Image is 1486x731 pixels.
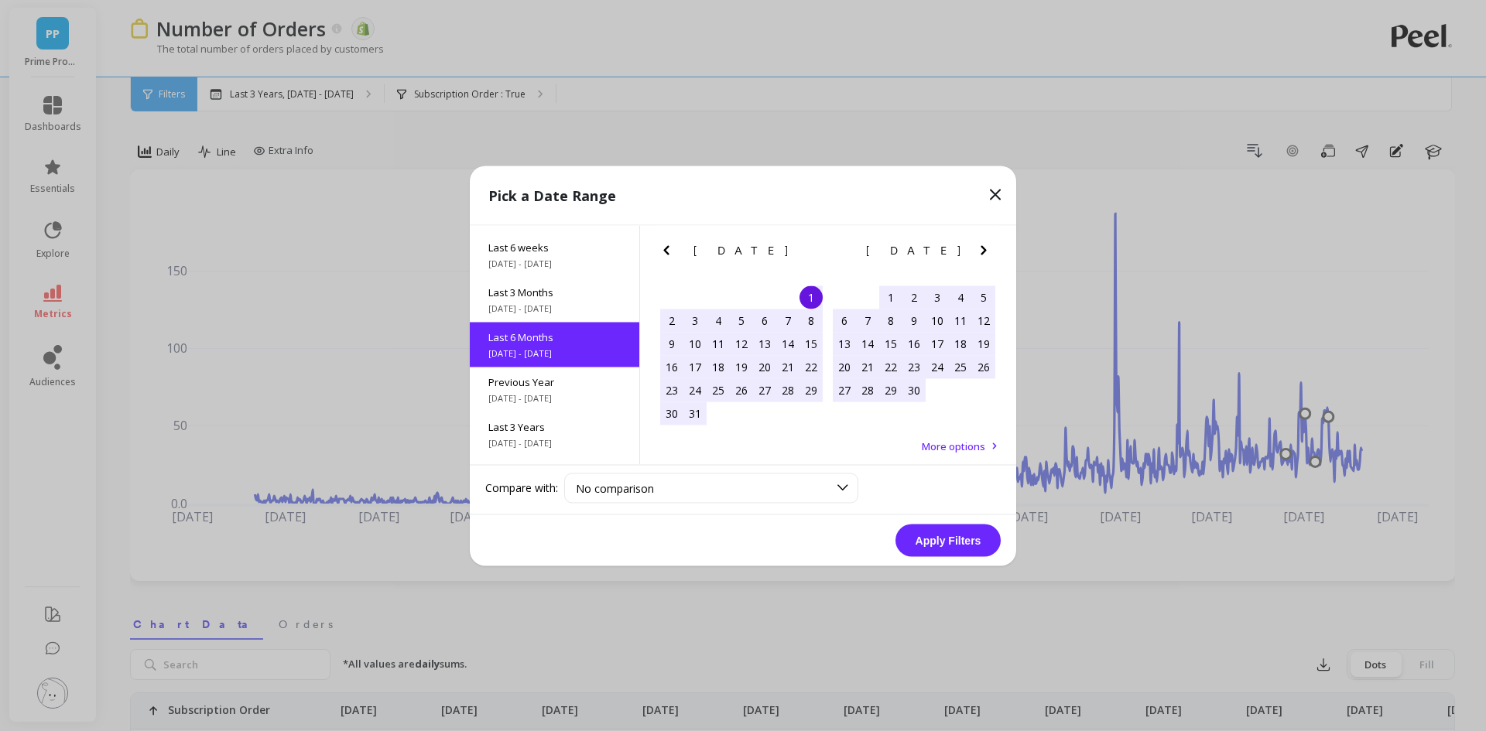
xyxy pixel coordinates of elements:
[902,309,926,332] div: Choose Wednesday, April 9th, 2025
[972,309,995,332] div: Choose Saturday, April 12th, 2025
[833,355,856,378] div: Choose Sunday, April 20th, 2025
[730,332,753,355] div: Choose Wednesday, March 12th, 2025
[657,241,682,265] button: Previous Month
[660,378,683,401] div: Choose Sunday, March 23rd, 2025
[972,332,995,355] div: Choose Saturday, April 19th, 2025
[753,309,776,332] div: Choose Thursday, March 6th, 2025
[879,355,902,378] div: Choose Tuesday, April 22nd, 2025
[730,355,753,378] div: Choose Wednesday, March 19th, 2025
[683,309,707,332] div: Choose Monday, March 3rd, 2025
[693,244,790,256] span: [DATE]
[753,378,776,401] div: Choose Thursday, March 27th, 2025
[753,332,776,355] div: Choose Thursday, March 13th, 2025
[830,241,854,265] button: Previous Month
[902,378,926,401] div: Choose Wednesday, April 30th, 2025
[485,480,558,496] label: Compare with:
[776,355,799,378] div: Choose Friday, March 21st, 2025
[660,285,823,425] div: month 2025-03
[902,355,926,378] div: Choose Wednesday, April 23rd, 2025
[974,241,999,265] button: Next Month
[949,355,972,378] div: Choose Friday, April 25th, 2025
[879,332,902,355] div: Choose Tuesday, April 15th, 2025
[683,355,707,378] div: Choose Monday, March 17th, 2025
[949,309,972,332] div: Choose Friday, April 11th, 2025
[488,374,621,388] span: Previous Year
[926,332,949,355] div: Choose Thursday, April 17th, 2025
[488,285,621,299] span: Last 3 Months
[776,309,799,332] div: Choose Friday, March 7th, 2025
[488,302,621,314] span: [DATE] - [DATE]
[833,285,995,401] div: month 2025-04
[972,355,995,378] div: Choose Saturday, April 26th, 2025
[799,309,823,332] div: Choose Saturday, March 8th, 2025
[799,355,823,378] div: Choose Saturday, March 22nd, 2025
[730,378,753,401] div: Choose Wednesday, March 26th, 2025
[879,309,902,332] div: Choose Tuesday, April 8th, 2025
[879,378,902,401] div: Choose Tuesday, April 29th, 2025
[879,285,902,309] div: Choose Tuesday, April 1st, 2025
[488,330,621,343] span: Last 6 Months
[926,309,949,332] div: Choose Thursday, April 10th, 2025
[776,332,799,355] div: Choose Friday, March 14th, 2025
[576,480,654,495] span: No comparison
[488,257,621,269] span: [DATE] - [DATE]
[488,184,616,206] p: Pick a Date Range
[833,378,856,401] div: Choose Sunday, April 27th, 2025
[895,524,1001,556] button: Apply Filters
[488,347,621,359] span: [DATE] - [DATE]
[799,285,823,309] div: Choose Saturday, March 1st, 2025
[488,436,621,449] span: [DATE] - [DATE]
[683,332,707,355] div: Choose Monday, March 10th, 2025
[660,401,683,425] div: Choose Sunday, March 30th, 2025
[488,391,621,404] span: [DATE] - [DATE]
[660,355,683,378] div: Choose Sunday, March 16th, 2025
[833,332,856,355] div: Choose Sunday, April 13th, 2025
[856,309,879,332] div: Choose Monday, April 7th, 2025
[902,285,926,309] div: Choose Wednesday, April 2nd, 2025
[707,355,730,378] div: Choose Tuesday, March 18th, 2025
[660,309,683,332] div: Choose Sunday, March 2nd, 2025
[799,378,823,401] div: Choose Saturday, March 29th, 2025
[926,355,949,378] div: Choose Thursday, April 24th, 2025
[972,285,995,309] div: Choose Saturday, April 5th, 2025
[753,355,776,378] div: Choose Thursday, March 20th, 2025
[802,241,827,265] button: Next Month
[856,355,879,378] div: Choose Monday, April 21st, 2025
[833,309,856,332] div: Choose Sunday, April 6th, 2025
[707,332,730,355] div: Choose Tuesday, March 11th, 2025
[949,332,972,355] div: Choose Friday, April 18th, 2025
[902,332,926,355] div: Choose Wednesday, April 16th, 2025
[707,378,730,401] div: Choose Tuesday, March 25th, 2025
[683,401,707,425] div: Choose Monday, March 31st, 2025
[683,378,707,401] div: Choose Monday, March 24th, 2025
[660,332,683,355] div: Choose Sunday, March 9th, 2025
[926,285,949,309] div: Choose Thursday, April 3rd, 2025
[707,309,730,332] div: Choose Tuesday, March 4th, 2025
[799,332,823,355] div: Choose Saturday, March 15th, 2025
[776,378,799,401] div: Choose Friday, March 28th, 2025
[856,332,879,355] div: Choose Monday, April 14th, 2025
[922,439,985,453] span: More options
[488,240,621,254] span: Last 6 weeks
[866,244,963,256] span: [DATE]
[488,419,621,433] span: Last 3 Years
[949,285,972,309] div: Choose Friday, April 4th, 2025
[730,309,753,332] div: Choose Wednesday, March 5th, 2025
[856,378,879,401] div: Choose Monday, April 28th, 2025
